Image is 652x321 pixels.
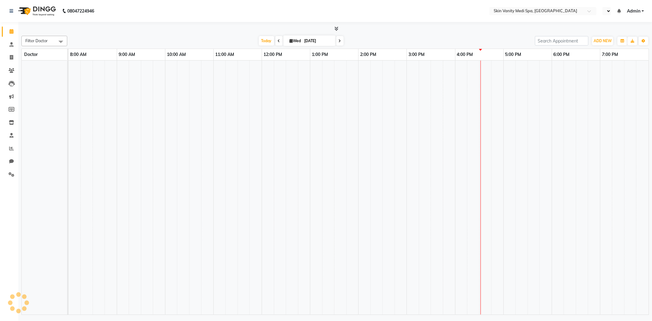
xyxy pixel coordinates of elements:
[310,50,330,59] a: 1:00 PM
[600,50,620,59] a: 7:00 PM
[262,50,284,59] a: 12:00 PM
[407,50,426,59] a: 3:00 PM
[117,50,137,59] a: 9:00 AM
[535,36,588,46] input: Search Appointment
[303,36,333,46] input: 2025-09-03
[288,39,303,43] span: Wed
[552,50,571,59] a: 6:00 PM
[359,50,378,59] a: 2:00 PM
[24,52,38,57] span: Doctor
[594,39,612,43] span: ADD NEW
[592,37,613,45] button: ADD NEW
[214,50,236,59] a: 11:00 AM
[25,38,48,43] span: Filter Doctor
[504,50,523,59] a: 5:00 PM
[67,2,94,20] b: 08047224946
[259,36,274,46] span: Today
[165,50,187,59] a: 10:00 AM
[68,50,88,59] a: 8:00 AM
[455,50,475,59] a: 4:00 PM
[627,8,640,14] span: Admin
[16,2,57,20] img: logo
